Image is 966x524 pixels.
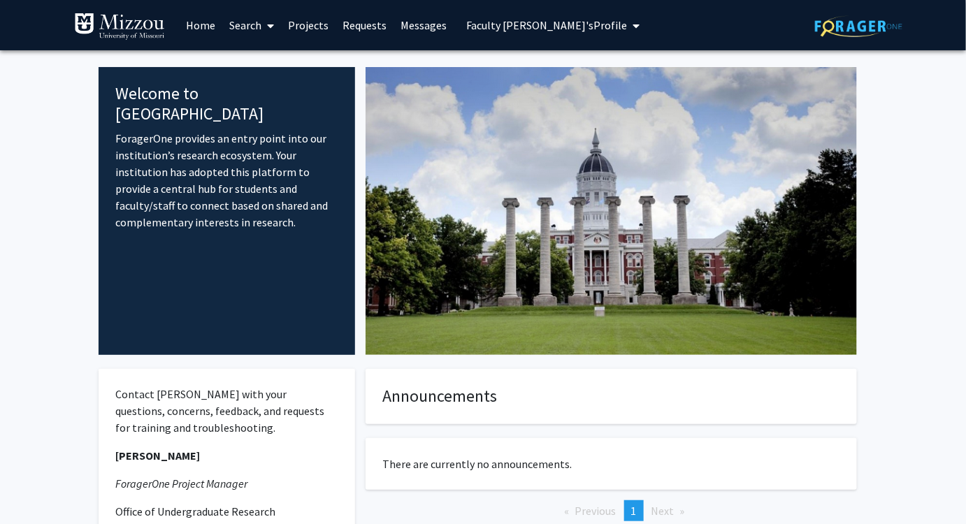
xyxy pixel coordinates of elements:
img: University of Missouri Logo [74,13,165,41]
img: ForagerOne Logo [815,15,902,37]
em: ForagerOne Project Manager [115,476,247,490]
a: Projects [281,1,336,50]
a: Requests [336,1,394,50]
span: 1 [631,504,637,518]
iframe: Chat [10,461,59,514]
h4: Announcements [383,386,839,407]
img: Cover Image [366,67,857,355]
span: Faculty [PERSON_NAME]'s Profile [466,18,627,32]
span: Next [651,504,675,518]
ul: Pagination [366,500,857,521]
span: Previous [575,504,617,518]
p: Contact [PERSON_NAME] with your questions, concerns, feedback, and requests for training and trou... [115,386,338,436]
a: Home [179,1,222,50]
a: Search [222,1,281,50]
p: ForagerOne provides an entry point into our institution’s research ecosystem. Your institution ha... [115,130,338,231]
p: Office of Undergraduate Research [115,503,338,520]
p: There are currently no announcements. [383,456,839,472]
h4: Welcome to [GEOGRAPHIC_DATA] [115,84,338,124]
strong: [PERSON_NAME] [115,449,200,463]
a: Messages [394,1,454,50]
